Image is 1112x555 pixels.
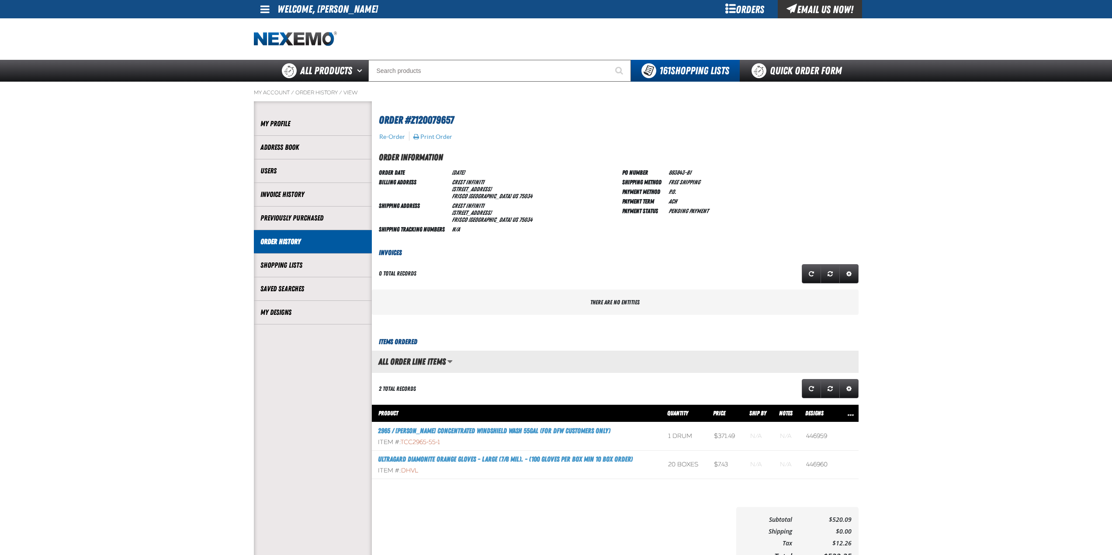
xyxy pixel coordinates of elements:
[792,514,851,526] td: $520.09
[260,307,365,317] a: My Designs
[254,89,859,96] nav: Breadcrumbs
[260,213,365,223] a: Previously Purchased
[662,422,708,451] td: 1 drum
[839,379,859,398] a: Expand or Collapse Grid Settings
[291,89,294,96] span: /
[452,179,484,186] span: Crest Infiniti
[512,193,518,200] span: US
[372,248,859,258] h3: Invoices
[452,202,484,209] span: Crest Infiniti
[379,385,416,393] div: 2 total records
[740,60,858,82] a: Quick Order Form
[669,198,677,205] span: ACH
[802,264,821,283] a: Refresh grid action
[372,337,859,347] h3: Items Ordered
[379,133,405,141] button: Re-Order
[400,438,440,446] span: TCC2965-55-1
[713,410,725,417] span: Price
[447,354,453,369] button: Manage grid views. Current view is All Order Line Items
[743,526,793,538] td: Shipping
[622,167,665,177] td: PO Number
[622,196,665,206] td: Payment Term
[254,31,337,47] a: Home
[378,438,656,447] div: Item #:
[372,357,446,366] h2: All Order Line Items
[368,60,631,82] input: Search
[260,237,365,247] a: Order History
[300,63,352,79] span: All Products
[774,422,800,451] td: Blank
[743,514,793,526] td: Subtotal
[821,264,840,283] a: Reset grid action
[378,410,398,417] span: Product
[260,260,365,270] a: Shopping Lists
[379,177,448,200] td: Billing Address
[354,60,368,82] button: Open All Products pages
[260,142,365,152] a: Address Book
[622,186,665,196] td: Payment Method
[379,269,416,278] div: 0 total records
[452,193,467,200] span: FRISCO
[622,177,665,186] td: Shipping Method
[519,216,532,223] bdo: 75034
[260,190,365,200] a: Invoice History
[452,226,460,233] span: N/A
[468,193,511,200] span: [GEOGRAPHIC_DATA]
[708,451,744,479] td: $7.43
[378,455,633,463] a: Ultragard Diamonite Orange Gloves - Large (7/8 mil). - (100 gloves per box MIN 10 box order)
[295,89,338,96] a: Order History
[749,410,766,417] span: Ship By
[669,179,700,186] span: Free Shipping
[800,422,837,451] td: 446959
[413,133,453,141] button: Print Order
[452,209,492,216] span: [STREET_ADDRESS]
[631,60,740,82] button: You have 161 Shopping Lists. Open to view details
[744,422,774,451] td: Blank
[800,451,837,479] td: 446960
[379,167,448,177] td: Order Date
[792,526,851,538] td: $0.00
[774,451,800,479] td: Blank
[743,538,793,549] td: Tax
[669,207,708,214] span: Pending payment
[379,224,448,234] td: Shipping Tracking Numbers
[805,410,824,417] span: Designs
[744,451,774,479] td: Blank
[802,379,821,398] a: Refresh grid action
[779,410,793,417] span: Notes
[708,422,744,451] td: $371.49
[254,31,337,47] img: Nexemo logo
[260,284,365,294] a: Saved Searches
[512,216,518,223] span: US
[378,467,656,475] div: Item #:
[339,89,342,96] span: /
[378,427,610,435] a: 2965 / [PERSON_NAME] Concentrated Windshield Wash 55gal (For DFW customers ONLY)
[379,200,448,224] td: Shipping Address
[343,89,358,96] a: View
[468,216,511,223] span: [GEOGRAPHIC_DATA]
[837,405,859,422] th: Row actions
[519,193,532,200] bdo: 75034
[260,166,365,176] a: Users
[452,216,467,223] span: FRISCO
[839,264,859,283] a: Expand or Collapse Grid Settings
[379,151,859,164] h2: Order Information
[609,60,631,82] button: Start Searching
[590,299,640,306] span: There are no entities
[669,188,676,195] span: P.O.
[452,169,464,176] span: [DATE]
[622,206,665,215] td: Payment Status
[669,169,691,176] span: 883843-BI
[254,89,290,96] a: My Account
[379,114,454,126] span: Order #Z120079657
[792,538,851,549] td: $12.26
[662,451,708,479] td: 20 boxes
[667,410,688,417] span: Quantity
[821,379,840,398] a: Reset grid action
[659,65,671,77] strong: 161
[401,467,418,474] span: DHVL
[260,119,365,129] a: My Profile
[452,186,492,193] span: [STREET_ADDRESS]
[659,65,729,77] span: Shopping Lists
